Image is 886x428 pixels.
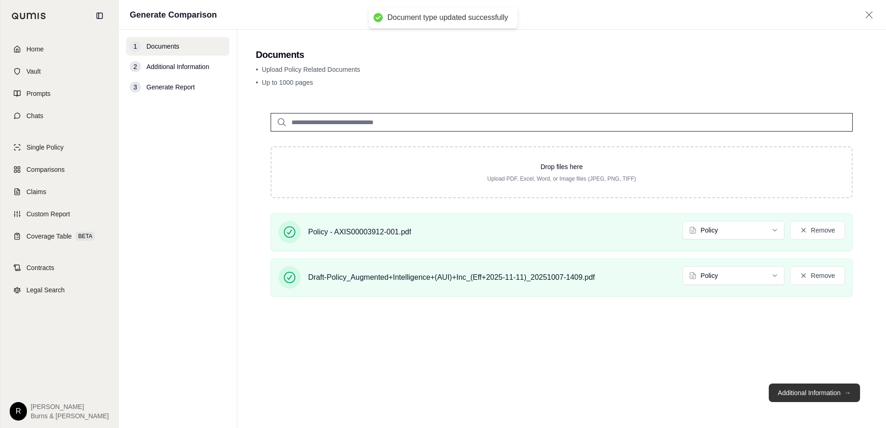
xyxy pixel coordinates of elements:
[130,61,141,72] div: 2
[26,285,65,295] span: Legal Search
[12,13,46,19] img: Qumis Logo
[6,226,113,246] a: Coverage TableBETA
[6,182,113,202] a: Claims
[6,39,113,59] a: Home
[26,111,44,120] span: Chats
[286,162,837,171] p: Drop files here
[26,232,72,241] span: Coverage Table
[10,402,27,421] div: R
[130,41,141,52] div: 1
[146,62,209,71] span: Additional Information
[130,8,217,21] h1: Generate Comparison
[6,204,113,224] a: Custom Report
[26,263,54,272] span: Contracts
[146,82,195,92] span: Generate Report
[26,165,64,174] span: Comparisons
[92,8,107,23] button: Collapse sidebar
[262,79,313,86] span: Up to 1000 pages
[26,187,46,196] span: Claims
[844,388,851,397] span: →
[26,44,44,54] span: Home
[790,266,845,285] button: Remove
[6,106,113,126] a: Chats
[6,280,113,300] a: Legal Search
[6,83,113,104] a: Prompts
[76,232,95,241] span: BETA
[262,66,360,73] span: Upload Policy Related Documents
[31,411,109,421] span: Burns & [PERSON_NAME]
[6,159,113,180] a: Comparisons
[26,67,41,76] span: Vault
[387,13,508,23] div: Document type updated successfully
[286,175,837,183] p: Upload PDF, Excel, Word, or Image files (JPEG, PNG, TIFF)
[769,384,860,402] button: Additional Information→
[26,143,63,152] span: Single Policy
[31,402,109,411] span: [PERSON_NAME]
[308,272,595,283] span: Draft-Policy_Augmented+Intelligence+(AUI)+Inc_(Eff+2025-11-11)_20251007-1409.pdf
[26,89,51,98] span: Prompts
[256,79,258,86] span: •
[130,82,141,93] div: 3
[256,66,258,73] span: •
[6,137,113,157] a: Single Policy
[256,48,867,61] h2: Documents
[308,227,411,238] span: Policy - AXIS00003912-001.pdf
[26,209,70,219] span: Custom Report
[790,221,845,239] button: Remove
[6,61,113,82] a: Vault
[146,42,179,51] span: Documents
[6,258,113,278] a: Contracts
